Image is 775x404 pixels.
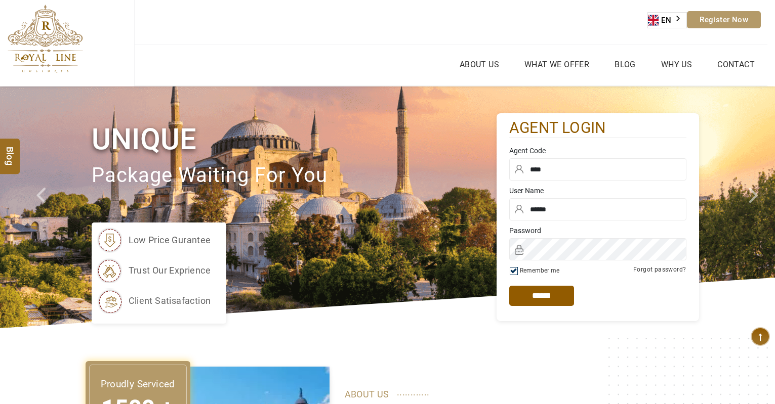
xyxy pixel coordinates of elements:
[647,12,687,28] div: Language
[457,57,502,72] a: About Us
[4,146,17,155] span: Blog
[97,228,211,253] li: low price gurantee
[612,57,638,72] a: Blog
[345,387,684,402] p: ABOUT US
[509,226,686,236] label: Password
[397,385,430,400] span: ............
[509,146,686,156] label: Agent Code
[8,5,83,73] img: The Royal Line Holidays
[687,11,761,28] a: Register Now
[97,288,211,313] li: client satisafaction
[647,12,687,28] aside: Language selected: English
[736,86,775,328] a: Check next image
[522,57,592,72] a: What we Offer
[23,86,62,328] a: Check next prev
[509,118,686,138] h2: agent login
[97,258,211,283] li: trust our exprience
[659,57,695,72] a: Why Us
[92,120,497,158] h1: Unique
[648,13,686,28] a: EN
[633,266,686,273] a: Forgot password?
[509,186,686,196] label: User Name
[520,267,559,274] label: Remember me
[92,159,497,193] p: package waiting for you
[715,57,757,72] a: Contact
